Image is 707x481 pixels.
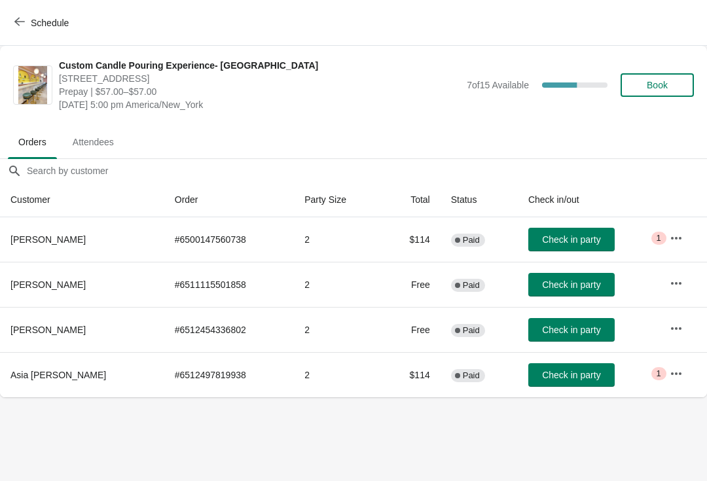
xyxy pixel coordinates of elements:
input: Search by customer [26,159,707,183]
button: Schedule [7,11,79,35]
span: Book [647,80,668,90]
td: # 6512497819938 [164,352,294,397]
th: Order [164,183,294,217]
span: 1 [657,233,661,243]
th: Party Size [294,183,382,217]
span: Check in party [542,325,600,335]
span: [PERSON_NAME] [10,325,86,335]
button: Check in party [528,318,615,342]
td: $114 [382,352,441,397]
td: # 6511115501858 [164,262,294,307]
th: Total [382,183,441,217]
td: 2 [294,352,382,397]
span: Attendees [62,130,124,154]
span: Check in party [542,279,600,290]
th: Status [441,183,518,217]
span: Paid [463,280,480,291]
span: [STREET_ADDRESS] [59,72,460,85]
td: Free [382,307,441,352]
td: # 6512454336802 [164,307,294,352]
span: Schedule [31,18,69,28]
td: 2 [294,262,382,307]
td: 2 [294,307,382,352]
td: # 6500147560738 [164,217,294,262]
span: 1 [657,368,661,379]
td: Free [382,262,441,307]
span: [PERSON_NAME] [10,279,86,290]
span: 7 of 15 Available [467,80,529,90]
span: Paid [463,235,480,245]
button: Check in party [528,273,615,296]
th: Check in/out [518,183,659,217]
td: $114 [382,217,441,262]
button: Check in party [528,363,615,387]
td: 2 [294,217,382,262]
span: Asia [PERSON_NAME] [10,370,106,380]
span: Paid [463,370,480,381]
span: Custom Candle Pouring Experience- [GEOGRAPHIC_DATA] [59,59,460,72]
span: Prepay | $57.00–$57.00 [59,85,460,98]
span: Orders [8,130,57,154]
button: Check in party [528,228,615,251]
span: Check in party [542,234,600,245]
img: Custom Candle Pouring Experience- Delray Beach [18,66,47,104]
span: [DATE] 5:00 pm America/New_York [59,98,460,111]
span: [PERSON_NAME] [10,234,86,245]
span: Paid [463,325,480,336]
button: Book [621,73,694,97]
span: Check in party [542,370,600,380]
